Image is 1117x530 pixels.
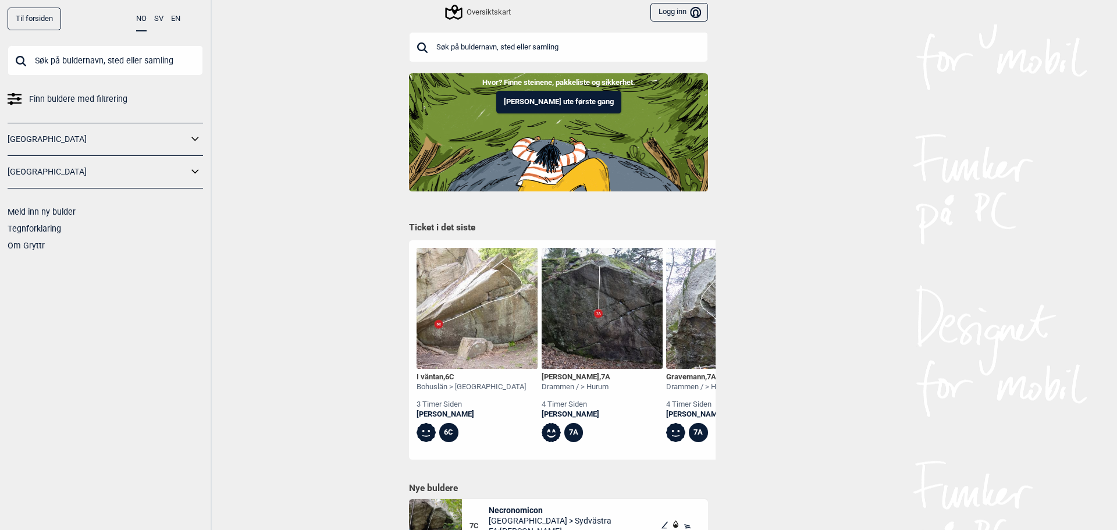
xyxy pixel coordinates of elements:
div: 3 timer siden [417,400,526,410]
div: Drammen / > Hurum [542,382,610,392]
a: [PERSON_NAME] [542,410,610,419]
div: 4 timer siden [666,400,733,410]
a: Finn buldere med filtrering [8,91,203,108]
div: Oversiktskart [447,5,511,19]
img: Gravemann 240306 [666,248,787,369]
a: Tegnforklaring [8,224,61,233]
div: 7A [564,423,584,442]
a: [PERSON_NAME] [666,410,733,419]
div: Drammen / > Hurum [666,382,733,392]
img: Fenrik Hoie 211123 [542,248,663,369]
span: 6C [445,372,454,381]
span: Necronomicon [489,505,611,515]
span: Finn buldere med filtrering [29,91,127,108]
input: Søk på buldernavn, sted eller samling [8,45,203,76]
input: Søk på buldernavn, sted eller samling [409,32,708,62]
button: EN [171,8,180,30]
img: Indoor to outdoor [409,73,708,191]
a: [PERSON_NAME] [417,410,526,419]
h1: Nye buldere [409,482,708,494]
span: 7A [601,372,610,381]
button: [PERSON_NAME] ute første gang [496,91,621,113]
div: Gravemann , [666,372,733,382]
img: I vantan [417,248,538,369]
p: Hvor? Finne steinene, pakkeliste og sikkerhet. [9,77,1108,88]
a: Om Gryttr [8,241,45,250]
a: Meld inn ny bulder [8,207,76,216]
span: 7A [707,372,716,381]
a: [GEOGRAPHIC_DATA] [8,163,188,180]
div: [PERSON_NAME] , [542,372,610,382]
a: [GEOGRAPHIC_DATA] [8,131,188,148]
div: I väntan , [417,372,526,382]
span: [GEOGRAPHIC_DATA] > Sydvästra [489,515,611,526]
div: 6C [439,423,458,442]
a: Til forsiden [8,8,61,30]
button: SV [154,8,163,30]
div: 4 timer siden [542,400,610,410]
div: Bohuslän > [GEOGRAPHIC_DATA] [417,382,526,392]
button: NO [136,8,147,31]
button: Logg inn [650,3,708,22]
div: 7A [689,423,708,442]
h1: Ticket i det siste [409,222,708,234]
